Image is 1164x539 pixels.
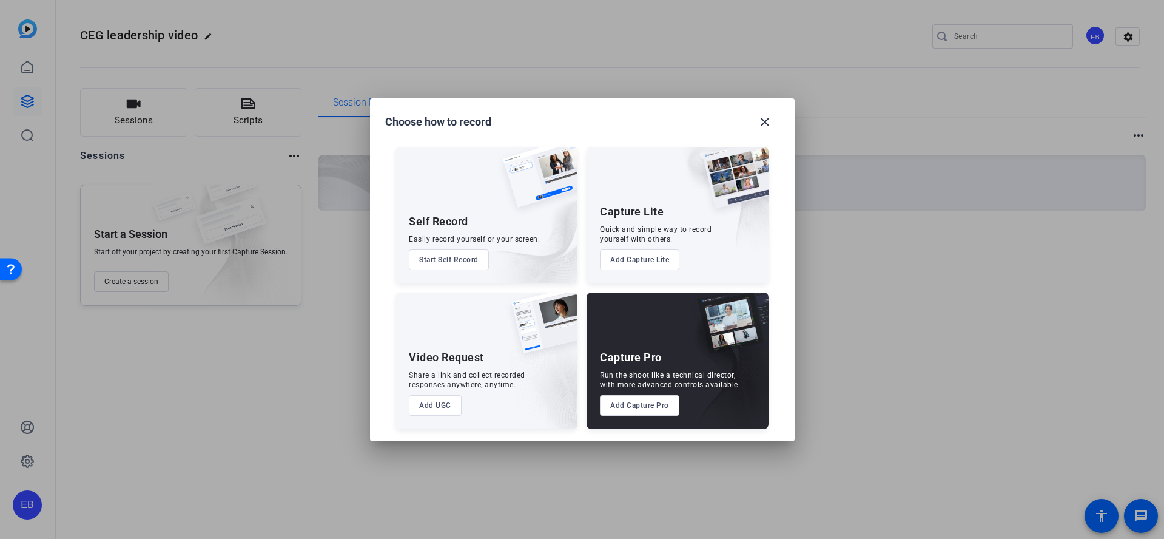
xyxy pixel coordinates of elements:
mat-icon: close [758,115,772,129]
button: Add Capture Pro [600,395,679,416]
div: Capture Lite [600,205,664,219]
img: embarkstudio-capture-pro.png [679,308,769,429]
img: embarkstudio-self-record.png [472,173,577,283]
div: Run the shoot like a technical director, with more advanced controls available. [600,370,740,390]
h1: Choose how to record [385,115,491,129]
button: Add Capture Lite [600,249,679,270]
div: Video Request [409,350,484,365]
div: Quick and simple way to record yourself with others. [600,225,712,244]
img: ugc-content.png [502,293,577,366]
img: embarkstudio-ugc-content.png [507,330,577,429]
div: Capture Pro [600,350,662,365]
img: embarkstudio-capture-lite.png [660,147,769,268]
div: Self Record [409,214,468,229]
img: capture-pro.png [688,293,769,367]
img: capture-lite.png [693,147,769,221]
div: Share a link and collect recorded responses anywhere, anytime. [409,370,525,390]
button: Start Self Record [409,249,489,270]
button: Add UGC [409,395,462,416]
div: Easily record yourself or your screen. [409,234,540,244]
img: self-record.png [494,147,577,220]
